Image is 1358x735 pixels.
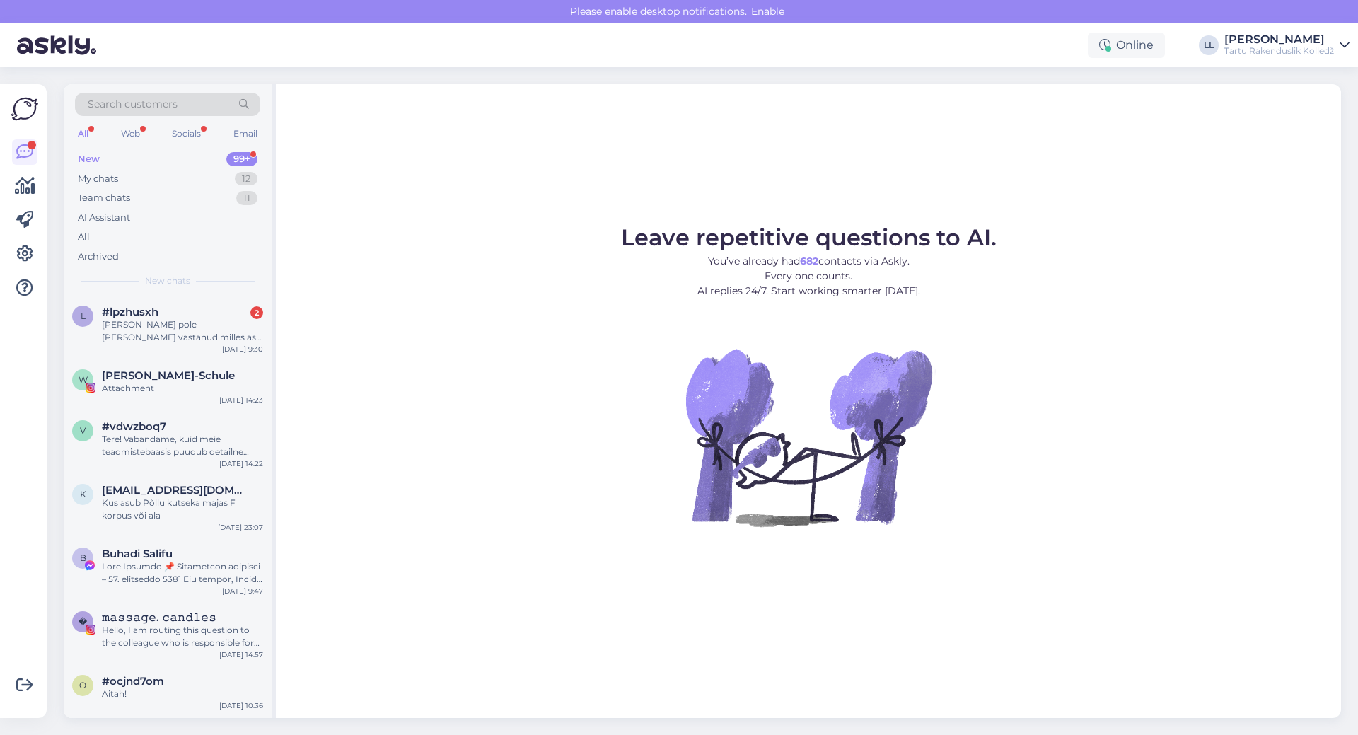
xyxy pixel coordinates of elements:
div: Aitah! [102,688,263,700]
div: AI Assistant [78,211,130,225]
span: v [80,425,86,436]
span: o [79,680,86,690]
div: Web [118,125,143,143]
div: [DATE] 14:57 [219,649,263,660]
div: Lore Ipsumdo 📌 Sitametcon adipisci – 57. elitseddo 5381 Eiu tempor, Incid utlabo etdol magn aliqu... [102,560,263,586]
span: Werner-von-Siemens-Schule [102,369,235,382]
p: You’ve already had contacts via Askly. Every one counts. AI replies 24/7. Start working smarter [... [621,254,997,299]
span: Enable [747,5,789,18]
span: #ocjnd7om [102,675,164,688]
div: Tartu Rakenduslik Kolledž [1224,45,1334,57]
div: New [78,152,100,166]
div: Hello, I am routing this question to the colleague who is responsible for this topic. The reply m... [102,624,263,649]
b: 682 [800,255,818,267]
div: All [75,125,91,143]
div: Socials [169,125,204,143]
div: [DATE] 23:07 [218,522,263,533]
span: B [80,552,86,563]
div: [DATE] 10:36 [219,700,263,711]
div: Kus asub Põllu kutseka majas F korpus või ala [102,497,263,522]
span: � [79,616,87,627]
div: [PERSON_NAME] [1224,34,1334,45]
span: Leave repetitive questions to AI. [621,224,997,251]
div: 11 [236,191,257,205]
img: No Chat active [681,310,936,565]
div: 12 [235,172,257,186]
div: [DATE] 14:23 [219,395,263,405]
div: [DATE] 9:47 [222,586,263,596]
div: Tere! Vabandame, kuid meie teadmistebaasis puudub detailne informatsioon "Taristuteenused" aine t... [102,433,263,458]
a: [PERSON_NAME]Tartu Rakenduslik Kolledž [1224,34,1350,57]
div: [DATE] 9:30 [222,344,263,354]
div: My chats [78,172,118,186]
span: 𝚖𝚊𝚜𝚜𝚊𝚐𝚎. 𝚌𝚊𝚗𝚍𝚕𝚎𝚜 [102,611,216,624]
img: Askly Logo [11,96,38,122]
div: Team chats [78,191,130,205]
div: Email [231,125,260,143]
div: All [78,230,90,244]
div: [PERSON_NAME] pole [PERSON_NAME] vastanud milles asi ma tahaksin tulla juuksurisse aga ei saa ses... [102,318,263,344]
span: l [81,311,86,321]
div: 2 [250,306,263,319]
div: Archived [78,250,119,264]
div: Online [1088,33,1165,58]
span: #lpzhusxh [102,306,158,318]
span: W [79,374,88,385]
span: #vdwzboq7 [102,420,166,433]
div: LL [1199,35,1219,55]
span: Search customers [88,97,178,112]
span: Buhadi Salifu [102,548,173,560]
div: [DATE] 14:22 [219,458,263,469]
span: New chats [145,274,190,287]
span: k [80,489,86,499]
span: karola.paalberg2@gmail.com [102,484,249,497]
div: 99+ [226,152,257,166]
div: Attachment [102,382,263,395]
